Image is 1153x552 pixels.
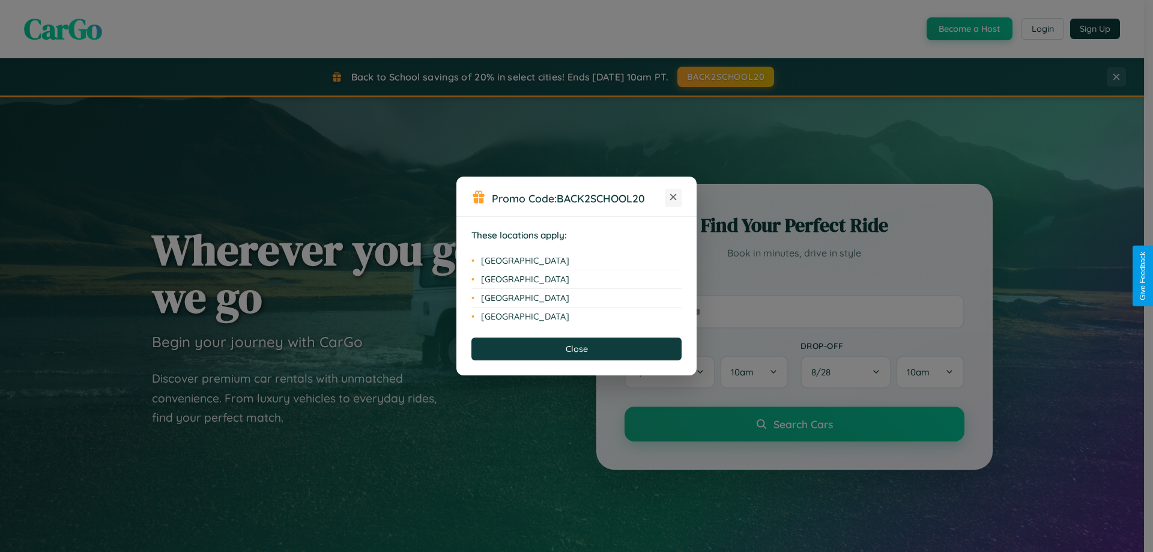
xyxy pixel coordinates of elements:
b: BACK2SCHOOL20 [557,192,645,205]
li: [GEOGRAPHIC_DATA] [471,270,682,289]
button: Close [471,338,682,360]
li: [GEOGRAPHIC_DATA] [471,308,682,326]
h3: Promo Code: [492,192,665,205]
strong: These locations apply: [471,229,567,241]
li: [GEOGRAPHIC_DATA] [471,289,682,308]
li: [GEOGRAPHIC_DATA] [471,252,682,270]
div: Give Feedback [1139,252,1147,300]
